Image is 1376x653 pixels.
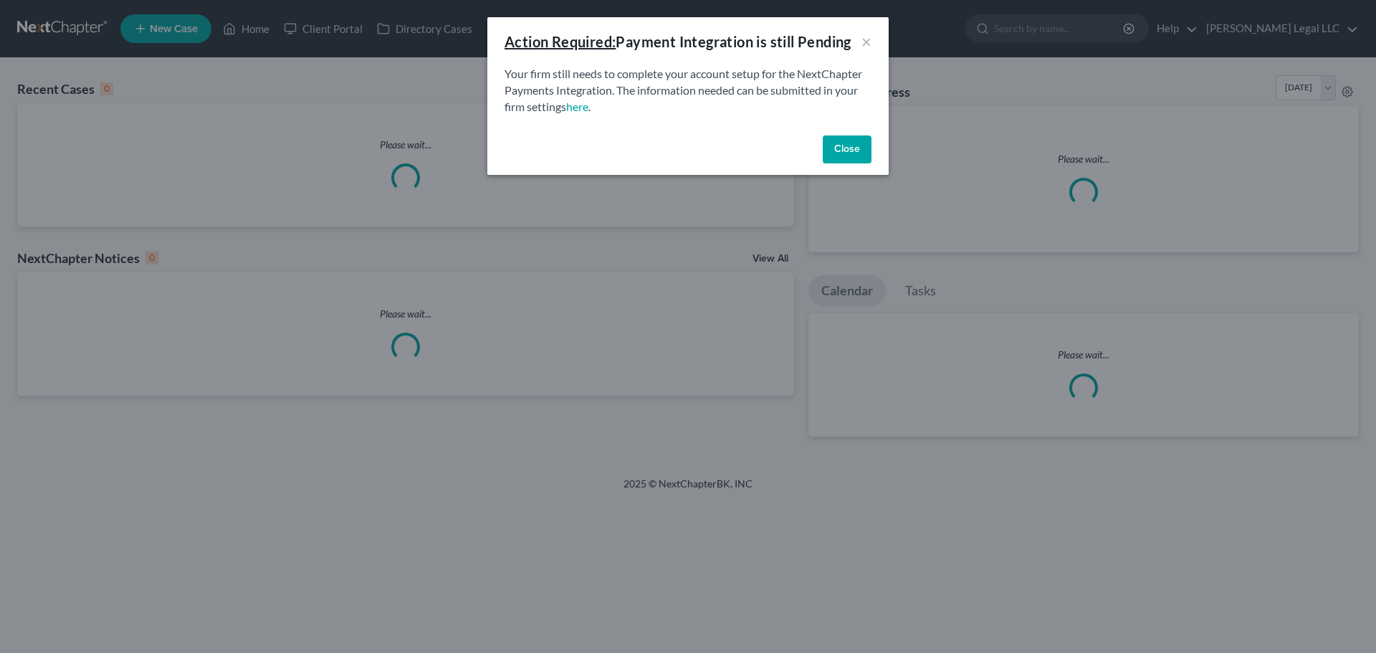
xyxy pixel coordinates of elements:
[566,100,588,113] a: here
[505,66,871,115] p: Your firm still needs to complete your account setup for the NextChapter Payments Integration. Th...
[505,32,851,52] div: Payment Integration is still Pending
[861,33,871,50] button: ×
[823,135,871,164] button: Close
[505,33,616,50] u: Action Required:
